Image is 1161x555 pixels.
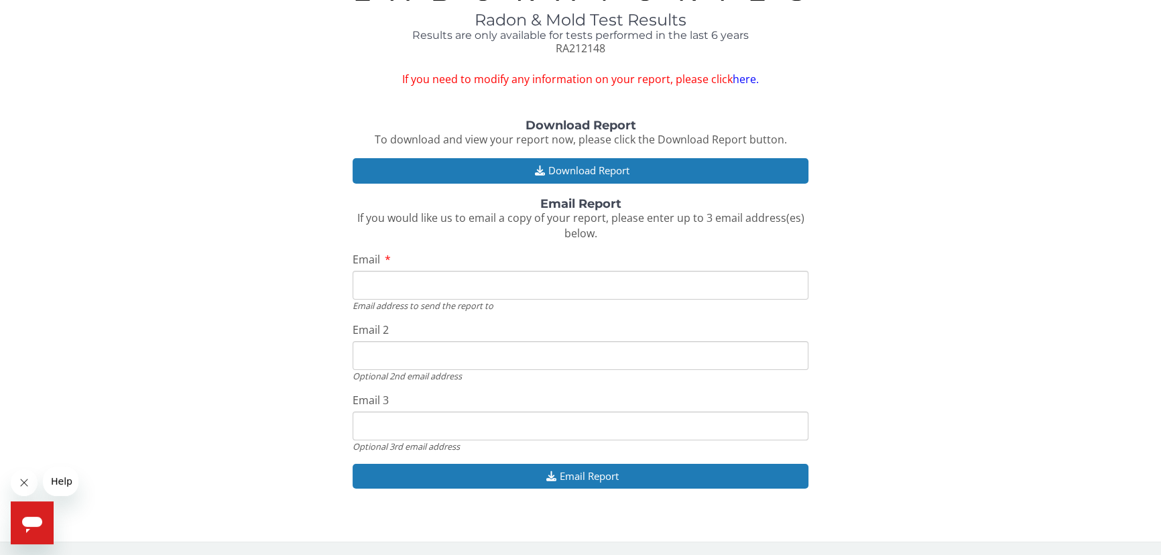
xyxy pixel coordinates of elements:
[353,440,809,452] div: Optional 3rd email address
[556,41,605,56] span: RA212148
[353,370,809,382] div: Optional 2nd email address
[353,11,809,29] h1: Radon & Mold Test Results
[353,300,809,312] div: Email address to send the report to
[11,501,54,544] iframe: Button to launch messaging window
[353,72,809,87] span: If you need to modify any information on your report, please click
[43,467,78,496] iframe: Message from company
[11,469,38,496] iframe: Close message
[525,118,635,133] strong: Download Report
[353,252,380,267] span: Email
[733,72,759,86] a: here.
[353,29,809,42] h4: Results are only available for tests performed in the last 6 years
[357,210,804,241] span: If you would like us to email a copy of your report, please enter up to 3 email address(es) below.
[353,158,809,183] button: Download Report
[353,393,389,408] span: Email 3
[353,464,809,489] button: Email Report
[374,132,786,147] span: To download and view your report now, please click the Download Report button.
[353,322,389,337] span: Email 2
[540,196,621,211] strong: Email Report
